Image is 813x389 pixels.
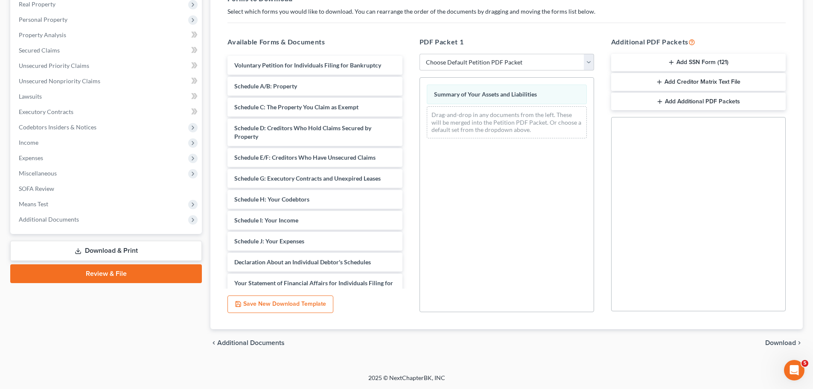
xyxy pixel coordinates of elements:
[12,104,202,120] a: Executory Contracts
[801,360,808,367] span: 5
[427,106,587,138] div: Drag-and-drop in any documents from the left. These will be merged into the Petition PDF Packet. ...
[163,374,650,389] div: 2025 © NextChapterBK, INC
[234,61,381,69] span: Voluntary Petition for Individuals Filing for Bankruptcy
[19,200,48,208] span: Means Test
[10,264,202,283] a: Review & File
[19,47,60,54] span: Secured Claims
[234,216,298,224] span: Schedule I: Your Income
[210,339,217,346] i: chevron_left
[234,196,309,203] span: Schedule H: Your Codebtors
[234,103,358,111] span: Schedule C: The Property You Claim as Exempt
[611,37,786,47] h5: Additional PDF Packets
[227,37,402,47] h5: Available Forms & Documents
[19,123,96,131] span: Codebtors Insiders & Notices
[19,31,66,38] span: Property Analysis
[611,54,786,72] button: Add SSN Form (121)
[10,241,202,261] a: Download & Print
[19,77,100,85] span: Unsecured Nonpriority Claims
[12,58,202,73] a: Unsecured Priority Claims
[19,216,79,223] span: Additional Documents
[234,279,393,295] span: Your Statement of Financial Affairs for Individuals Filing for Bankruptcy
[234,154,376,161] span: Schedule E/F: Creditors Who Have Unsecured Claims
[796,339,803,346] i: chevron_right
[19,16,67,23] span: Personal Property
[19,108,73,115] span: Executory Contracts
[234,237,304,245] span: Schedule J: Your Expenses
[217,339,285,346] span: Additional Documents
[12,27,202,43] a: Property Analysis
[19,185,54,192] span: SOFA Review
[234,124,371,140] span: Schedule D: Creditors Who Hold Claims Secured by Property
[611,93,786,111] button: Add Additional PDF Packets
[19,0,55,8] span: Real Property
[19,62,89,69] span: Unsecured Priority Claims
[234,175,381,182] span: Schedule G: Executory Contracts and Unexpired Leases
[227,295,333,313] button: Save New Download Template
[765,339,803,346] button: Download chevron_right
[12,89,202,104] a: Lawsuits
[12,43,202,58] a: Secured Claims
[19,170,57,177] span: Miscellaneous
[784,360,804,380] iframe: Intercom live chat
[210,339,285,346] a: chevron_left Additional Documents
[434,91,537,98] span: Summary of Your Assets and Liabilities
[420,37,594,47] h5: PDF Packet 1
[234,82,297,90] span: Schedule A/B: Property
[12,73,202,89] a: Unsecured Nonpriority Claims
[234,258,371,266] span: Declaration About an Individual Debtor's Schedules
[227,7,786,16] p: Select which forms you would like to download. You can rearrange the order of the documents by dr...
[611,73,786,91] button: Add Creditor Matrix Text File
[19,139,38,146] span: Income
[19,93,42,100] span: Lawsuits
[765,339,796,346] span: Download
[19,154,43,161] span: Expenses
[12,181,202,196] a: SOFA Review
